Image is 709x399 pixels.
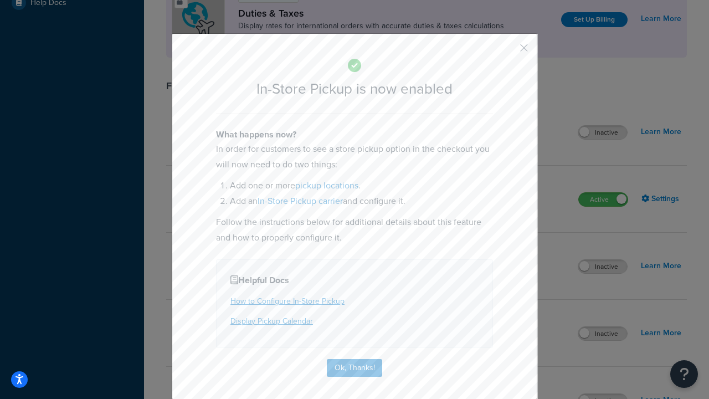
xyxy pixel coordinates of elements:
button: Ok, Thanks! [327,359,382,377]
li: Add one or more . [230,178,493,193]
a: How to Configure In-Store Pickup [230,295,345,307]
a: pickup locations [295,179,358,192]
li: Add an and configure it. [230,193,493,209]
a: In-Store Pickup carrier [258,195,343,207]
h2: In-Store Pickup is now enabled [216,81,493,97]
p: In order for customers to see a store pickup option in the checkout you will now need to do two t... [216,141,493,172]
a: Display Pickup Calendar [230,315,313,327]
h4: Helpful Docs [230,274,479,287]
p: Follow the instructions below for additional details about this feature and how to properly confi... [216,214,493,245]
h4: What happens now? [216,128,493,141]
